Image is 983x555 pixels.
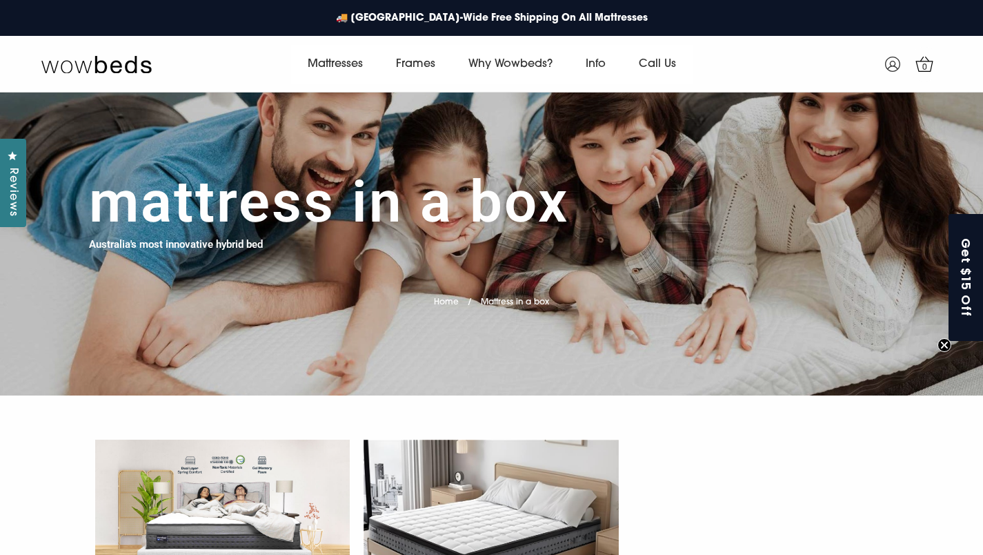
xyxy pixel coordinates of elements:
[434,280,549,315] nav: breadcrumbs
[907,47,942,81] a: 0
[937,338,951,352] button: Close teaser
[569,45,622,84] a: Info
[452,45,569,84] a: Why Wowbeds?
[949,214,983,341] div: Get $15 OffClose teaser
[622,45,693,84] a: Call Us
[481,298,549,306] span: Mattress in a box
[379,45,452,84] a: Frames
[89,168,569,237] h1: Mattress in a box
[3,168,21,217] span: Reviews
[918,61,932,75] span: 0
[958,238,975,318] span: Get $15 Off
[468,298,472,306] span: /
[434,298,459,306] a: Home
[329,4,655,32] a: 🚚 [GEOGRAPHIC_DATA]-Wide Free Shipping On All Mattresses
[41,55,152,74] img: Wow Beds Logo
[89,237,263,253] h4: Australia's most innovative hybrid bed
[291,45,379,84] a: Mattresses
